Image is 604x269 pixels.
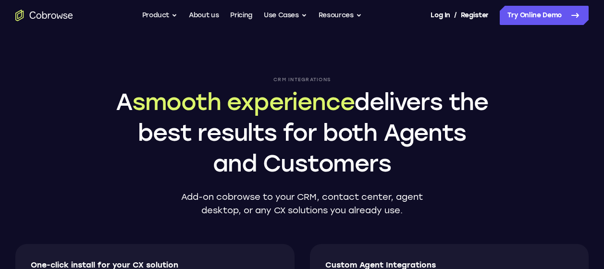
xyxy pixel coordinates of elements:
a: Register [461,6,489,25]
a: Try Online Demo [500,6,589,25]
p: CRM Integrations [115,77,490,83]
a: Log In [431,6,450,25]
button: Resources [319,6,362,25]
span: / [454,10,457,21]
a: About us [189,6,219,25]
span: smooth experience [132,88,355,116]
a: Pricing [230,6,252,25]
button: Use Cases [264,6,307,25]
p: Add-on cobrowse to your CRM, contact center, agent desktop, or any CX solutions you already use. [177,190,428,217]
a: Go to the home page [15,10,73,21]
button: Product [142,6,178,25]
h1: A delivers the best results for both Agents and Customers [115,86,490,179]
